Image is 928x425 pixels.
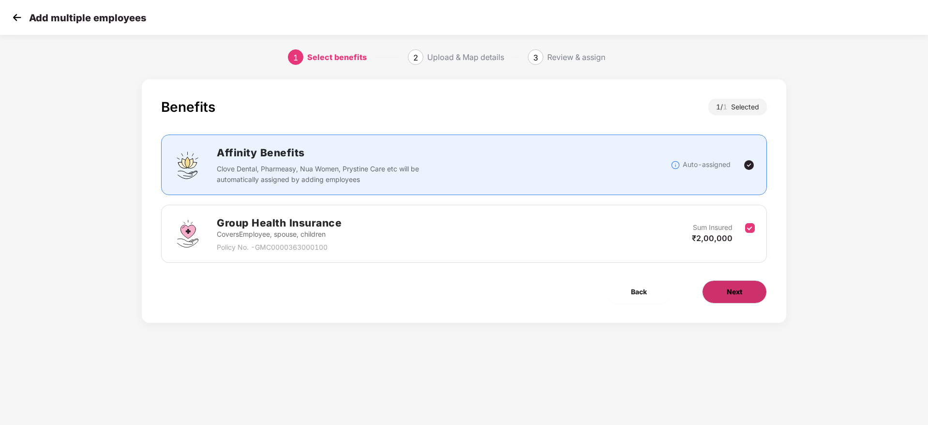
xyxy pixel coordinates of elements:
[217,145,564,161] h2: Affinity Benefits
[217,242,342,253] p: Policy No. - GMC0000363000100
[173,151,202,180] img: svg+xml;base64,PHN2ZyBpZD0iQWZmaW5pdHlfQmVuZWZpdHMiIGRhdGEtbmFtZT0iQWZmaW5pdHkgQmVuZWZpdHMiIHhtbG...
[702,280,767,304] button: Next
[683,159,731,170] p: Auto-assigned
[427,49,504,65] div: Upload & Map details
[293,53,298,62] span: 1
[547,49,605,65] div: Review & assign
[217,229,342,240] p: Covers Employee, spouse, children
[671,160,680,170] img: svg+xml;base64,PHN2ZyBpZD0iSW5mb18tXzMyeDMyIiBkYXRhLW5hbWU9IkluZm8gLSAzMngzMiIgeG1sbnM9Imh0dHA6Ly...
[217,215,342,231] h2: Group Health Insurance
[307,49,367,65] div: Select benefits
[693,222,733,233] p: Sum Insured
[10,10,24,25] img: svg+xml;base64,PHN2ZyB4bWxucz0iaHR0cDovL3d3dy53My5vcmcvMjAwMC9zdmciIHdpZHRoPSIzMCIgaGVpZ2h0PSIzMC...
[631,287,647,297] span: Back
[173,219,202,248] img: svg+xml;base64,PHN2ZyBpZD0iR3JvdXBfSGVhbHRoX0luc3VyYW5jZSIgZGF0YS1uYW1lPSJHcm91cCBIZWFsdGggSW5zdX...
[217,164,425,185] p: Clove Dental, Pharmeasy, Nua Women, Prystine Care etc will be automatically assigned by adding em...
[29,12,146,24] p: Add multiple employees
[723,103,731,111] span: 1
[708,99,767,115] div: 1 / Selected
[692,233,733,243] span: ₹2,00,000
[607,280,671,304] button: Back
[727,287,742,297] span: Next
[533,53,538,62] span: 3
[161,99,215,115] div: Benefits
[413,53,418,62] span: 2
[743,159,755,171] img: svg+xml;base64,PHN2ZyBpZD0iVGljay0yNHgyNCIgeG1sbnM9Imh0dHA6Ly93d3cudzMub3JnLzIwMDAvc3ZnIiB3aWR0aD...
